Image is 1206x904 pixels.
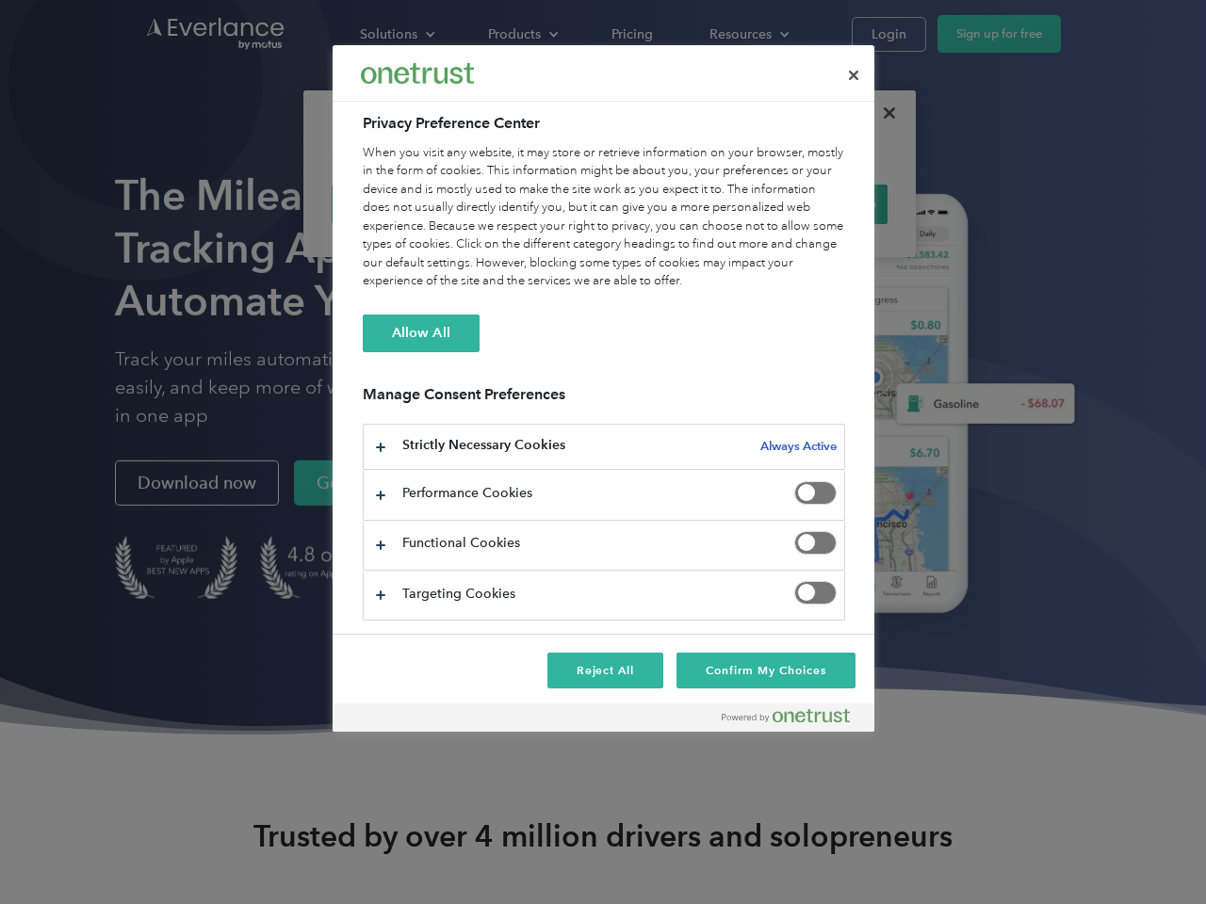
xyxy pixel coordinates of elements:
[676,653,855,688] button: Confirm My Choices
[333,45,874,732] div: Privacy Preference Center
[363,315,480,352] button: Allow All
[722,708,850,723] img: Powered by OneTrust Opens in a new Tab
[363,112,845,135] h2: Privacy Preference Center
[547,653,664,688] button: Reject All
[722,708,865,732] a: Powered by OneTrust Opens in a new Tab
[361,63,474,83] img: Everlance
[333,45,874,732] div: Preference center
[363,144,845,291] div: When you visit any website, it may store or retrieve information on your browser, mostly in the f...
[363,385,845,414] h3: Manage Consent Preferences
[361,55,474,92] div: Everlance
[833,55,874,96] button: Close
